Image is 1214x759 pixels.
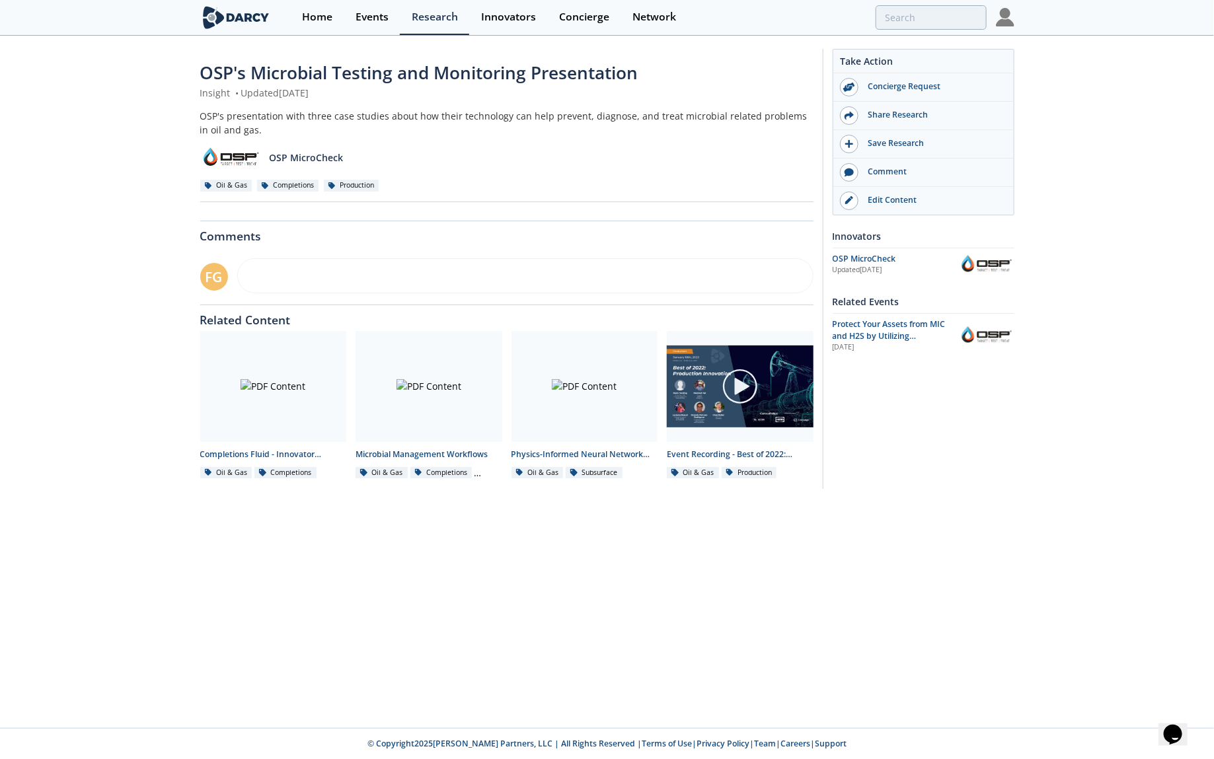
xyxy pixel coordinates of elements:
span: OSP's Microbial Testing and Monitoring Presentation [200,61,638,85]
a: PDF Content Completions Fluid - Innovator Landscape Oil & Gas Completions [196,331,352,480]
div: Save Research [858,137,1006,149]
div: Comments [200,221,814,242]
a: Video Content Event Recording - Best of 2022: Production Innovation Oil & Gas Production [662,331,818,480]
div: Completions [410,467,473,479]
a: Support [815,738,847,749]
div: Insight Updated [DATE] [200,86,814,100]
a: Terms of Use [642,738,692,749]
div: Share Research [858,109,1006,121]
div: Updated [DATE] [833,265,959,275]
div: FG [200,263,228,291]
div: Concierge [559,12,609,22]
div: OSP MicroCheck [833,253,959,265]
div: Physics-Informed Neural Network Modeling for Upstream - Innovator Comparison [512,449,658,460]
div: [DATE] [833,342,950,353]
div: Production [722,467,777,479]
a: Team [754,738,776,749]
img: play-chapters-gray.svg [722,368,759,405]
div: Related Content [200,305,814,326]
div: Completions Fluid - Innovator Landscape [200,449,347,460]
div: Innovators [481,12,536,22]
div: Oil & Gas [200,180,252,192]
input: Advanced Search [876,5,987,30]
a: PDF Content Microbial Management Workflows Oil & Gas Completions [351,331,507,480]
div: Events [356,12,389,22]
div: OSP's presentation with three case studies about how their technology can help prevent, diagnose,... [200,109,814,137]
img: OSP MicroCheck [959,325,1014,345]
span: • [233,87,241,99]
div: Oil & Gas [200,467,252,479]
a: Protect Your Assets from MIC and H2S by Utilizing Advanced Microbial Testing and Treatment Techno... [833,318,1014,353]
div: Completions [254,467,317,479]
div: Event Recording - Best of 2022: Production Innovation [667,449,814,460]
div: Production [324,180,379,192]
div: Completions [257,180,319,192]
div: Subsurface [566,467,623,479]
img: Profile [996,8,1014,26]
span: Protect Your Assets from MIC and H2S by Utilizing Advanced Microbial Testing and Treatment Techno... [833,318,946,366]
div: Oil & Gas [667,467,719,479]
a: Careers [780,738,810,749]
div: Research [412,12,458,22]
iframe: chat widget [1158,706,1201,746]
div: Edit Content [858,194,1006,206]
img: OSP MicroCheck [959,254,1014,274]
a: Privacy Policy [697,738,749,749]
img: Video Content [667,345,814,428]
a: OSP MicroCheck Updated[DATE] OSP MicroCheck [833,253,1014,276]
p: OSP MicroCheck [269,151,343,164]
div: Oil & Gas [356,467,408,479]
div: Microbial Management Workflows [356,449,502,460]
div: Home [302,12,332,22]
div: Network [632,12,676,22]
p: © Copyright 2025 [PERSON_NAME] Partners, LLC | All Rights Reserved | | | | | [118,738,1096,750]
div: Concierge Request [858,81,1006,92]
a: PDF Content Physics-Informed Neural Network Modeling for Upstream - Innovator Comparison Oil & Ga... [507,331,663,480]
a: Edit Content [833,187,1014,215]
div: Innovators [833,225,1014,248]
div: Take Action [833,54,1014,73]
div: Comment [858,166,1006,178]
img: logo-wide.svg [200,6,272,29]
div: Related Events [833,290,1014,313]
div: Oil & Gas [512,467,564,479]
